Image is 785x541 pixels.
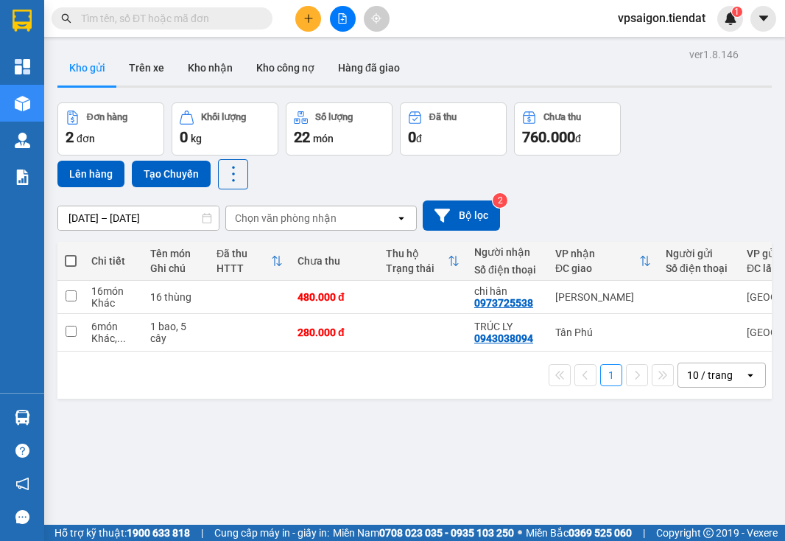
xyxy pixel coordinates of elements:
[150,262,202,274] div: Ghi chú
[13,10,32,32] img: logo-vxr
[474,246,541,258] div: Người nhận
[15,410,30,425] img: warehouse-icon
[209,242,290,281] th: Toggle SortBy
[386,248,448,259] div: Thu hộ
[333,525,514,541] span: Miền Nam
[744,369,756,381] svg: open
[91,321,135,332] div: 6 món
[750,6,776,32] button: caret-down
[555,262,639,274] div: ĐC giao
[703,528,714,538] span: copyright
[689,46,739,63] div: ver 1.8.146
[526,525,632,541] span: Miền Bắc
[364,6,390,32] button: aim
[474,285,541,297] div: chi hân
[235,211,337,226] div: Chọn văn phòng nhận
[58,206,219,230] input: Select a date range.
[734,7,739,17] span: 1
[176,50,244,85] button: Kho nhận
[732,7,742,17] sup: 1
[286,102,392,156] button: Số lượng22món
[379,242,467,281] th: Toggle SortBy
[294,128,310,146] span: 22
[400,102,507,156] button: Đã thu0đ
[408,128,416,146] span: 0
[81,10,255,27] input: Tìm tên, số ĐT hoặc mã đơn
[244,50,326,85] button: Kho công nợ
[180,128,188,146] span: 0
[61,13,71,24] span: search
[555,291,651,303] div: [PERSON_NAME]
[127,527,190,539] strong: 1900 633 818
[295,6,321,32] button: plus
[606,9,717,27] span: vpsaigon.tiendat
[522,128,575,146] span: 760.000
[386,262,448,274] div: Trạng thái
[15,59,30,74] img: dashboard-icon
[57,50,117,85] button: Kho gửi
[150,321,202,344] div: 1 bao, 5 cây
[423,200,500,231] button: Bộ lọc
[117,50,176,85] button: Trên xe
[379,527,514,539] strong: 0708 023 035 - 0935 103 250
[87,112,127,122] div: Đơn hàng
[91,297,135,309] div: Khác
[91,255,135,267] div: Chi tiết
[757,12,770,25] span: caret-down
[568,527,632,539] strong: 0369 525 060
[575,133,581,144] span: đ
[666,262,732,274] div: Số điện thoại
[315,112,353,122] div: Số lượng
[303,13,314,24] span: plus
[543,112,581,122] div: Chưa thu
[217,262,271,274] div: HTTT
[91,332,135,344] div: Khác, Khác
[600,364,622,386] button: 1
[313,133,334,144] span: món
[150,291,202,303] div: 16 thùng
[57,102,164,156] button: Đơn hàng2đơn
[201,112,246,122] div: Khối lượng
[548,242,658,281] th: Toggle SortBy
[298,291,371,303] div: 480.000 đ
[298,327,371,338] div: 280.000 đ
[66,128,74,146] span: 2
[298,255,371,267] div: Chưa thu
[395,212,407,224] svg: open
[117,332,126,344] span: ...
[371,13,381,24] span: aim
[666,248,732,259] div: Người gửi
[555,248,639,259] div: VP nhận
[91,285,135,297] div: 16 món
[217,248,271,259] div: Đã thu
[474,332,533,344] div: 0943038094
[77,133,95,144] span: đơn
[15,477,29,491] span: notification
[555,327,651,338] div: Tân Phú
[150,248,202,259] div: Tên món
[15,96,30,111] img: warehouse-icon
[15,444,29,458] span: question-circle
[687,368,733,383] div: 10 / trang
[474,321,541,332] div: TRÚC LY
[429,112,457,122] div: Đã thu
[191,133,202,144] span: kg
[15,170,30,185] img: solution-icon
[724,12,737,25] img: icon-new-feature
[474,297,533,309] div: 0973725538
[201,525,203,541] span: |
[54,525,190,541] span: Hỗ trợ kỹ thuật:
[330,6,356,32] button: file-add
[514,102,621,156] button: Chưa thu760.000đ
[15,510,29,524] span: message
[172,102,278,156] button: Khối lượng0kg
[15,133,30,148] img: warehouse-icon
[57,161,124,187] button: Lên hàng
[416,133,422,144] span: đ
[326,50,412,85] button: Hàng đã giao
[518,530,522,536] span: ⚪️
[214,525,329,541] span: Cung cấp máy in - giấy in:
[493,193,507,208] sup: 2
[643,525,645,541] span: |
[132,161,211,187] button: Tạo Chuyến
